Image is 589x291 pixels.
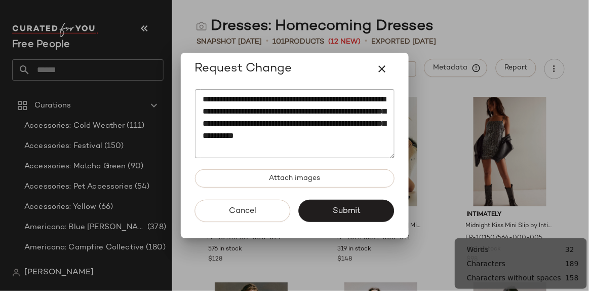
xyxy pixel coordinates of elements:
span: Submit [332,206,361,216]
span: Cancel [228,206,256,216]
span: Attach images [268,174,320,183]
button: Attach images [195,169,395,188]
button: Submit [299,200,395,222]
span: Request Change [195,61,292,77]
button: Cancel [195,200,291,222]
